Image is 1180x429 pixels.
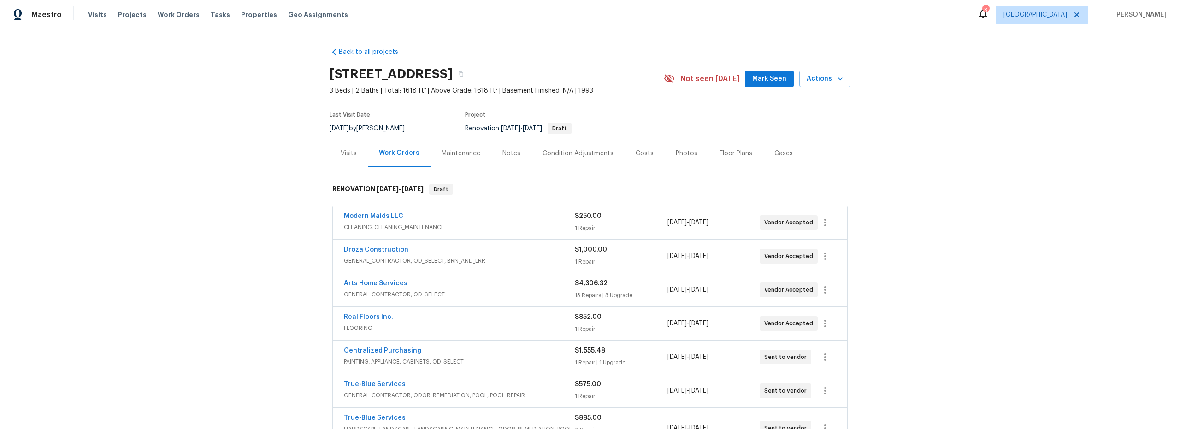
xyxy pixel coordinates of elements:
span: [DATE] [377,186,399,192]
span: Renovation [465,125,572,132]
span: - [377,186,424,192]
span: - [501,125,542,132]
span: Vendor Accepted [764,218,817,227]
span: GENERAL_CONTRACTOR, OD_SELECT, BRN_AND_LRR [344,256,575,265]
span: - [667,252,708,261]
span: [PERSON_NAME] [1110,10,1166,19]
a: True-Blue Services [344,381,406,388]
div: 3 [982,6,989,15]
div: Costs [636,149,654,158]
div: Photos [676,149,697,158]
span: [DATE] [401,186,424,192]
span: [DATE] [501,125,520,132]
span: $250.00 [575,213,602,219]
span: Vendor Accepted [764,252,817,261]
span: [DATE] [689,219,708,226]
div: by [PERSON_NAME] [330,123,416,134]
span: Maestro [31,10,62,19]
span: [DATE] [667,354,687,360]
div: 1 Repair [575,223,667,233]
span: GENERAL_CONTRACTOR, OD_SELECT [344,290,575,299]
div: 1 Repair [575,392,667,401]
span: $852.00 [575,314,602,320]
span: [DATE] [667,219,687,226]
a: True-Blue Services [344,415,406,421]
a: Droza Construction [344,247,408,253]
span: PAINTING, APPLIANCE, CABINETS, OD_SELECT [344,357,575,366]
span: Draft [549,126,571,131]
span: [DATE] [689,253,708,259]
div: Cases [774,149,793,158]
h2: [STREET_ADDRESS] [330,70,453,79]
h6: RENOVATION [332,184,424,195]
span: [DATE] [523,125,542,132]
span: Vendor Accepted [764,319,817,328]
span: Properties [241,10,277,19]
span: $1,000.00 [575,247,607,253]
span: - [667,353,708,362]
div: RENOVATION [DATE]-[DATE]Draft [330,175,850,204]
span: Geo Assignments [288,10,348,19]
span: [DATE] [689,287,708,293]
span: FLOORING [344,323,575,333]
span: - [667,386,708,395]
span: - [667,285,708,294]
div: Condition Adjustments [543,149,614,158]
span: [DATE] [689,354,708,360]
span: Project [465,112,485,118]
span: 3 Beds | 2 Baths | Total: 1618 ft² | Above Grade: 1618 ft² | Basement Finished: N/A | 1993 [330,86,664,95]
span: Sent to vendor [764,386,810,395]
span: Draft [430,185,452,194]
div: Notes [502,149,520,158]
span: Not seen [DATE] [680,74,739,83]
span: CLEANING, CLEANING_MAINTENANCE [344,223,575,232]
a: Back to all projects [330,47,418,57]
span: [DATE] [667,287,687,293]
div: Visits [341,149,357,158]
span: Mark Seen [752,73,786,85]
span: Vendor Accepted [764,285,817,294]
div: Maintenance [442,149,480,158]
button: Copy Address [453,66,469,82]
div: 1 Repair [575,257,667,266]
span: Sent to vendor [764,353,810,362]
span: [DATE] [689,388,708,394]
a: Centralized Purchasing [344,347,421,354]
span: Work Orders [158,10,200,19]
span: Visits [88,10,107,19]
span: [DATE] [689,320,708,327]
div: Work Orders [379,148,419,158]
button: Actions [799,71,850,88]
span: [DATE] [667,320,687,327]
span: Actions [807,73,843,85]
span: Last Visit Date [330,112,370,118]
span: - [667,319,708,328]
div: 13 Repairs | 3 Upgrade [575,291,667,300]
span: $575.00 [575,381,601,388]
span: $1,555.48 [575,347,605,354]
span: Tasks [211,12,230,18]
span: [DATE] [667,253,687,259]
div: 1 Repair | 1 Upgrade [575,358,667,367]
span: GENERAL_CONTRACTOR, ODOR_REMEDIATION, POOL, POOL_REPAIR [344,391,575,400]
span: - [667,218,708,227]
button: Mark Seen [745,71,794,88]
a: Arts Home Services [344,280,407,287]
a: Modern Maids LLC [344,213,403,219]
span: $885.00 [575,415,602,421]
span: [GEOGRAPHIC_DATA] [1003,10,1067,19]
span: [DATE] [330,125,349,132]
div: Floor Plans [720,149,752,158]
span: $4,306.32 [575,280,608,287]
a: Real Floors Inc. [344,314,393,320]
span: Projects [118,10,147,19]
span: [DATE] [667,388,687,394]
div: 1 Repair [575,324,667,334]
